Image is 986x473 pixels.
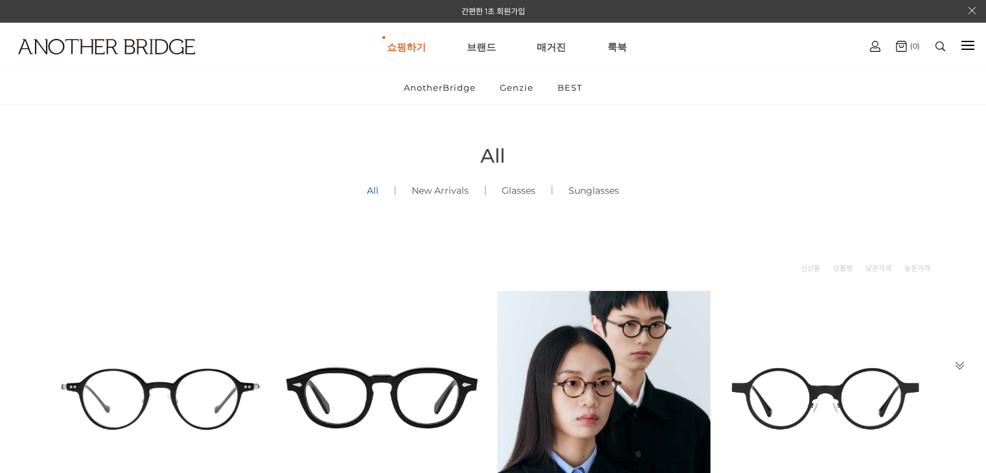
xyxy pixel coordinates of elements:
[865,262,891,275] a: 낮은가격
[801,262,820,275] a: 신상품
[537,23,566,70] a: 매거진
[351,168,395,213] a: All
[480,144,505,168] span: All
[896,41,907,52] img: cart
[904,262,930,275] a: 높은가격
[907,41,920,51] span: (0)
[18,39,195,54] img: logo
[935,41,945,51] img: search
[896,41,920,52] a: (0)
[387,23,426,70] a: 쇼핑하기
[467,23,496,70] a: 브랜드
[393,71,487,104] a: AnotherBridge
[552,168,635,213] a: Sunglasses
[6,39,154,86] a: logo
[546,71,593,104] a: BEST
[607,23,627,70] a: 룩북
[486,168,552,213] a: Glasses
[870,41,880,52] img: cart
[489,71,545,104] a: Genzie
[833,262,852,275] a: 상품명
[462,6,525,16] a: 간편한 1초 회원가입
[395,168,485,213] a: New Arrivals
